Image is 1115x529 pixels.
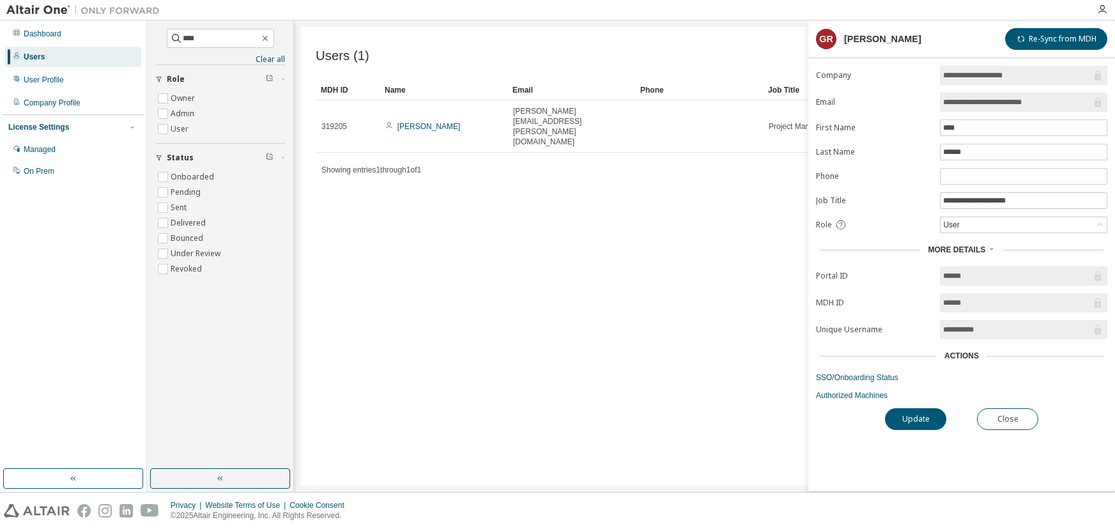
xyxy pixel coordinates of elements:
div: Phone [640,80,758,100]
button: Status [155,144,285,172]
a: Authorized Machines [816,390,1107,401]
div: Actions [944,351,979,361]
label: Job Title [816,195,932,206]
span: Role [816,220,832,230]
div: User Profile [24,75,64,85]
label: Owner [171,91,197,106]
label: User [171,121,191,137]
div: [PERSON_NAME] [844,34,921,44]
span: Role [167,74,185,84]
a: SSO/Onboarding Status [816,372,1107,383]
span: 319205 [321,121,347,132]
label: Unique Username [816,325,932,335]
span: Users (1) [316,49,369,63]
div: GR [816,29,836,49]
span: Showing entries 1 through 1 of 1 [321,165,421,174]
img: linkedin.svg [119,504,133,517]
div: MDH ID [321,80,374,100]
img: youtube.svg [141,504,159,517]
label: Company [816,70,932,80]
label: Delivered [171,215,208,231]
div: License Settings [8,122,69,132]
button: Update [885,408,946,430]
label: Bounced [171,231,206,246]
div: On Prem [24,166,54,176]
div: Users [24,52,45,62]
div: Email [512,80,630,100]
div: User [941,217,1107,233]
label: Revoked [171,261,204,277]
a: Clear all [155,54,285,65]
label: MDH ID [816,298,932,308]
img: Altair One [6,4,166,17]
img: facebook.svg [77,504,91,517]
label: Last Name [816,147,932,157]
div: Name [385,80,502,100]
label: Email [816,97,932,107]
p: © 2025 Altair Engineering, Inc. All Rights Reserved. [171,510,352,521]
span: Project Manager III [769,121,833,132]
a: [PERSON_NAME] [397,122,461,131]
label: Sent [171,200,189,215]
div: Dashboard [24,29,61,39]
div: Company Profile [24,98,81,108]
div: Job Title [768,80,886,100]
label: Onboarded [171,169,217,185]
div: Website Terms of Use [205,500,289,510]
span: Status [167,153,194,163]
img: altair_logo.svg [4,504,70,517]
span: Clear filter [266,74,273,84]
button: Role [155,65,285,93]
div: Cookie Consent [289,500,351,510]
button: Close [977,408,1038,430]
label: First Name [816,123,932,133]
span: More Details [928,245,985,254]
span: Clear filter [266,153,273,163]
label: Portal ID [816,271,932,281]
div: Privacy [171,500,205,510]
button: Re-Sync from MDH [1005,28,1107,50]
div: User [941,218,961,232]
label: Admin [171,106,197,121]
label: Pending [171,185,203,200]
label: Phone [816,171,932,181]
div: Managed [24,144,56,155]
img: instagram.svg [98,504,112,517]
label: Under Review [171,246,223,261]
span: [PERSON_NAME][EMAIL_ADDRESS][PERSON_NAME][DOMAIN_NAME] [513,106,629,147]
